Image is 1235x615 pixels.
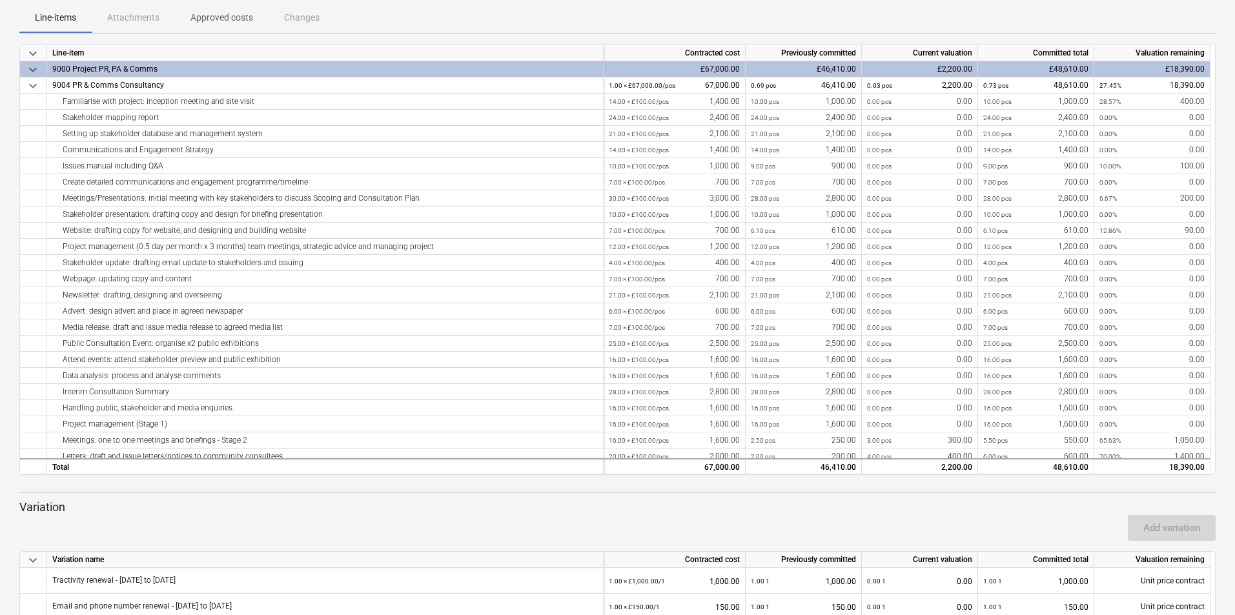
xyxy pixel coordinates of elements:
[867,453,892,460] small: 4.00 pcs
[609,255,740,271] div: 400.00
[604,61,746,77] div: £67,000.00
[1099,227,1121,234] small: 12.86%
[867,94,972,110] div: 0.00
[52,61,598,77] div: 9000 Project PR, PA & Comms
[978,458,1094,474] div: 48,610.00
[25,46,41,61] span: keyboard_arrow_down
[1099,324,1117,331] small: 0.00%
[25,78,41,94] span: keyboard_arrow_down
[751,110,856,126] div: 2,400.00
[751,568,856,594] div: 1,000.00
[867,174,972,190] div: 0.00
[983,227,1008,234] small: 6.10 pcs
[983,98,1012,105] small: 10.00 pcs
[867,227,892,234] small: 0.00 pcs
[1099,98,1121,105] small: 28.57%
[983,276,1008,283] small: 7.00 pcs
[983,271,1088,287] div: 700.00
[1099,179,1117,186] small: 0.00%
[751,400,856,416] div: 1,600.00
[867,130,892,137] small: 0.00 pcs
[983,388,1012,396] small: 28.00 pcs
[609,179,665,186] small: 7.00 × £100.00 / pcs
[1099,94,1205,110] div: 400.00
[751,421,779,428] small: 16.00 pcs
[867,459,972,476] div: 2,200.00
[983,405,1012,412] small: 16.00 pcs
[1099,195,1117,202] small: 6.67%
[47,45,604,61] div: Line-item
[751,352,856,368] div: 1,600.00
[1099,110,1205,126] div: 0.00
[1099,405,1117,412] small: 0.00%
[862,552,978,568] div: Current valuation
[751,179,775,186] small: 7.00 pcs
[609,174,740,190] div: 700.00
[867,292,892,299] small: 0.00 pcs
[751,388,779,396] small: 28.00 pcs
[52,110,598,126] div: Stakeholder mapping report
[1099,77,1205,94] div: 18,390.00
[983,287,1088,303] div: 2,100.00
[1099,287,1205,303] div: 0.00
[983,223,1088,239] div: 610.00
[1099,114,1117,121] small: 0.00%
[52,239,598,255] div: Project management (0.5 day per month x 3 months) team meetings, strategic advice and managing pr...
[751,324,775,331] small: 7.00 pcs
[983,94,1088,110] div: 1,000.00
[867,179,892,186] small: 0.00 pcs
[867,142,972,158] div: 0.00
[751,368,856,384] div: 1,600.00
[751,287,856,303] div: 2,100.00
[867,239,972,255] div: 0.00
[983,308,1008,315] small: 6.00 pcs
[1099,453,1121,460] small: 70.00%
[867,190,972,207] div: 0.00
[867,114,892,121] small: 0.00 pcs
[746,45,862,61] div: Previously committed
[983,146,1012,154] small: 14.00 pcs
[1099,388,1117,396] small: 0.00%
[609,142,740,158] div: 1,400.00
[751,308,775,315] small: 6.00 pcs
[751,303,856,319] div: 600.00
[1099,126,1205,142] div: 0.00
[751,77,856,94] div: 46,410.00
[751,259,775,267] small: 4.00 pcs
[609,453,669,460] small: 20.00 × £100.00 / pcs
[751,405,779,412] small: 16.00 pcs
[52,126,598,142] div: Setting up stakeholder database and management system
[609,239,740,255] div: 1,200.00
[1099,142,1205,158] div: 0.00
[867,372,892,379] small: 0.00 pcs
[983,352,1088,368] div: 1,600.00
[746,61,862,77] div: £46,410.00
[867,308,892,315] small: 0.00 pcs
[751,271,856,287] div: 700.00
[47,552,604,568] div: Variation name
[983,303,1088,319] div: 600.00
[983,207,1088,223] div: 1,000.00
[1099,146,1117,154] small: 0.00%
[1099,421,1117,428] small: 0.00%
[609,94,740,110] div: 1,400.00
[1099,303,1205,319] div: 0.00
[609,163,669,170] small: 10.00 × £100.00 / pcs
[751,276,775,283] small: 7.00 pcs
[867,356,892,363] small: 0.00 pcs
[751,372,779,379] small: 16.00 pcs
[983,384,1088,400] div: 2,800.00
[751,356,779,363] small: 16.00 pcs
[867,243,892,250] small: 0.00 pcs
[1099,368,1205,384] div: 0.00
[52,142,598,158] div: Communications and Engagement Strategy
[1099,308,1117,315] small: 0.00%
[609,459,740,476] div: 67,000.00
[190,11,253,25] p: Approved costs
[751,211,779,218] small: 10.00 pcs
[609,146,669,154] small: 14.00 × £100.00 / pcs
[609,211,669,218] small: 10.00 × £100.00 / pcs
[1099,449,1205,465] div: 1,400.00
[609,421,669,428] small: 16.00 × £100.00 / pcs
[609,324,665,331] small: 7.00 × £100.00 / pcs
